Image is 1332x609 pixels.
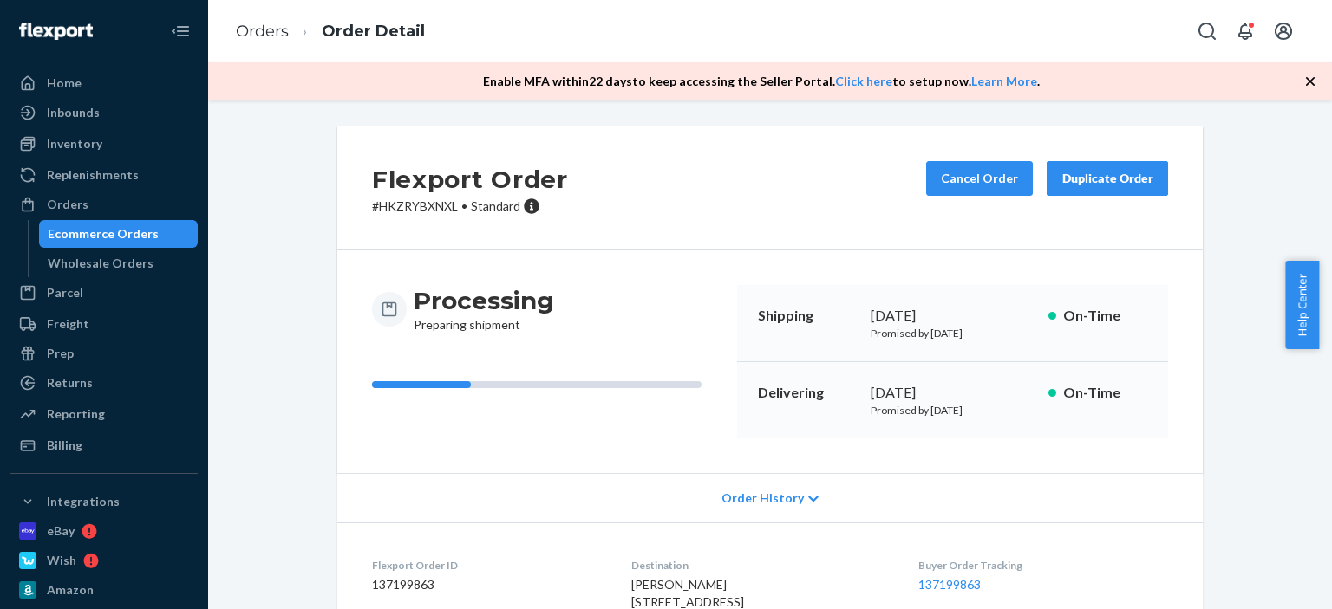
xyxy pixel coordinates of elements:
[39,220,199,248] a: Ecommerce Orders
[871,306,1035,326] div: [DATE]
[918,577,981,592] a: 137199863
[322,22,425,41] a: Order Detail
[236,22,289,41] a: Orders
[10,161,198,189] a: Replenishments
[39,249,199,277] a: Wholesale Orders
[10,517,198,545] a: eBay
[1063,383,1147,403] p: On-Time
[47,405,105,423] div: Reporting
[47,493,120,510] div: Integrations
[10,431,198,459] a: Billing
[10,130,198,158] a: Inventory
[47,522,75,540] div: eBay
[414,285,554,316] h3: Processing
[47,581,94,599] div: Amazon
[10,340,198,367] a: Prep
[758,306,857,326] p: Shipping
[19,23,93,40] img: Flexport logo
[10,279,198,307] a: Parcel
[163,14,198,49] button: Close Navigation
[414,285,554,334] div: Preparing shipment
[372,198,568,215] p: # HKZRYBXNXL
[47,552,76,569] div: Wish
[10,547,198,574] a: Wish
[10,369,198,397] a: Returns
[47,104,100,121] div: Inbounds
[47,135,102,152] div: Inventory
[372,558,604,573] dt: Flexport Order ID
[10,69,198,97] a: Home
[835,74,892,88] a: Click here
[10,576,198,604] a: Amazon
[758,383,857,403] p: Delivering
[631,577,744,609] span: [PERSON_NAME] [STREET_ADDRESS]
[1047,161,1168,196] button: Duplicate Order
[47,315,89,333] div: Freight
[47,284,83,301] div: Parcel
[10,310,198,338] a: Freight
[926,161,1033,196] button: Cancel Order
[47,374,93,392] div: Returns
[48,255,153,272] div: Wholesale Orders
[10,488,198,515] button: Integrations
[461,198,467,213] span: •
[47,345,74,362] div: Prep
[48,225,159,243] div: Ecommerce Orders
[1285,261,1319,349] button: Help Center
[971,74,1037,88] a: Learn More
[47,437,82,454] div: Billing
[1190,14,1224,49] button: Open Search Box
[47,75,82,92] div: Home
[1228,14,1263,49] button: Open notifications
[10,191,198,218] a: Orders
[10,99,198,126] a: Inbounds
[47,196,88,213] div: Orders
[483,73,1040,90] p: Enable MFA within 22 days to keep accessing the Seller Portal. to setup now. .
[1063,306,1147,326] p: On-Time
[721,489,804,507] span: Order History
[631,558,890,573] dt: Destination
[871,403,1035,418] p: Promised by [DATE]
[222,6,439,57] ol: breadcrumbs
[471,198,520,213] span: Standard
[1061,170,1153,187] div: Duplicate Order
[10,400,198,428] a: Reporting
[871,383,1035,403] div: [DATE]
[47,166,139,184] div: Replenishments
[372,576,604,593] dd: 137199863
[918,558,1168,573] dt: Buyer Order Tracking
[1266,14,1301,49] button: Open account menu
[871,326,1035,340] p: Promised by [DATE]
[372,161,568,198] h2: Flexport Order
